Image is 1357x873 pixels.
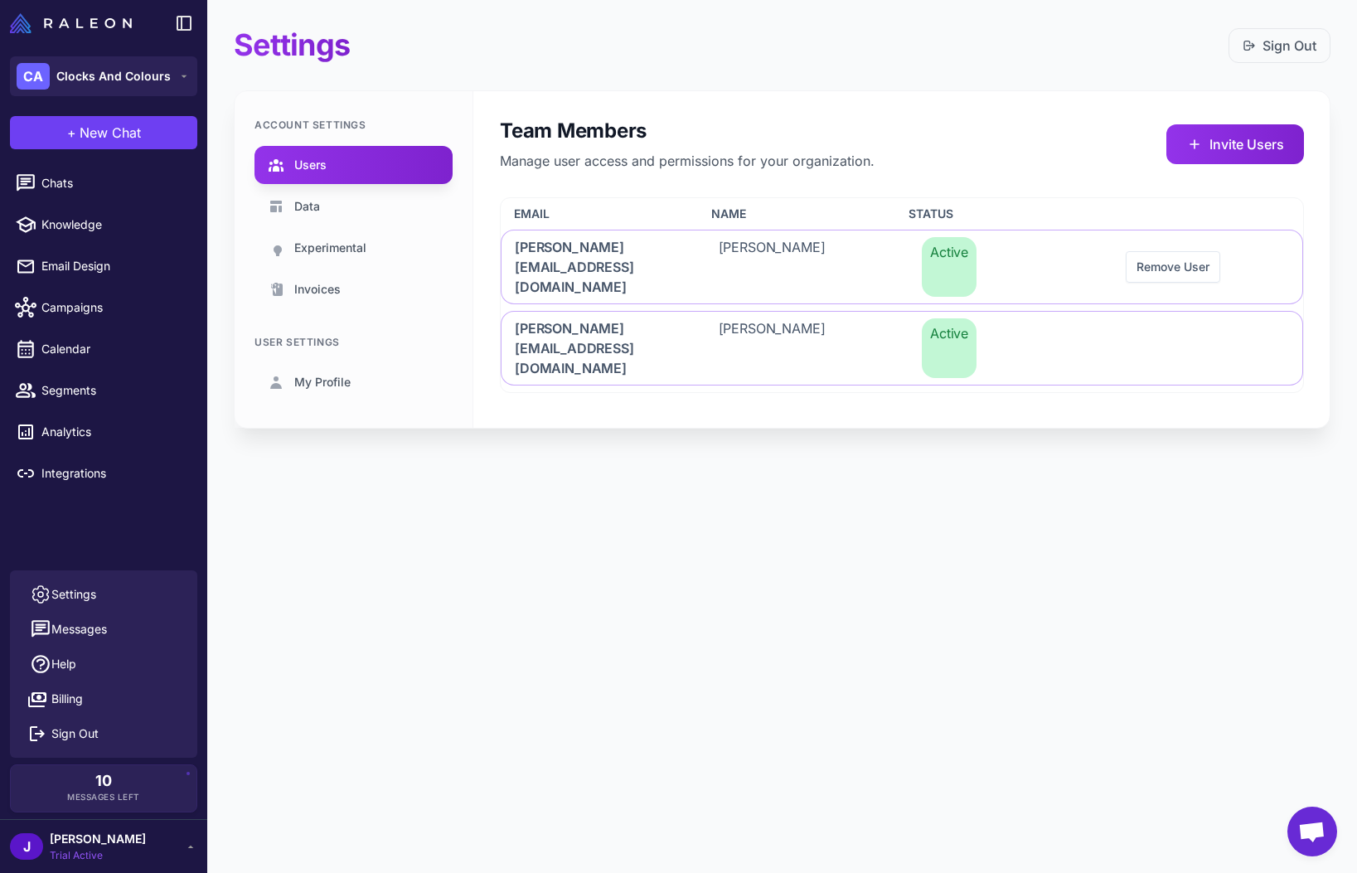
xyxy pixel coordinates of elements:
a: Segments [7,373,201,408]
span: 10 [95,774,112,788]
a: Campaigns [7,290,201,325]
button: Sign Out [1229,28,1330,63]
span: My Profile [294,373,351,391]
a: Sign Out [1243,36,1316,56]
div: [PERSON_NAME][EMAIL_ADDRESS][DOMAIN_NAME][PERSON_NAME]ActiveRemove User [501,230,1303,304]
span: Name [711,205,746,223]
span: Knowledge [41,216,187,234]
button: Sign Out [17,716,191,751]
a: Invoices [254,270,453,308]
span: Messages Left [67,791,140,803]
h1: Settings [234,27,350,64]
div: Open chat [1287,807,1337,856]
span: Clocks And Colours [56,67,171,85]
span: Active [922,237,977,297]
span: Settings [51,585,96,604]
div: J [10,833,43,860]
span: Messages [51,620,107,638]
div: User Settings [254,335,453,350]
a: Users [254,146,453,184]
span: [PERSON_NAME] [50,830,146,848]
button: CAClocks And Colours [10,56,197,96]
span: [PERSON_NAME] [719,318,826,378]
a: Knowledge [7,207,201,242]
span: Data [294,197,320,216]
span: Analytics [41,423,187,441]
a: Analytics [7,415,201,449]
span: Email [514,205,550,223]
span: Email Design [41,257,187,275]
button: Invite Users [1166,124,1304,164]
p: Manage user access and permissions for your organization. [500,151,875,171]
span: Integrations [41,464,187,483]
div: [PERSON_NAME][EMAIL_ADDRESS][DOMAIN_NAME][PERSON_NAME]Active [501,311,1303,386]
a: Email Design [7,249,201,284]
span: Campaigns [41,298,187,317]
button: Remove User [1126,251,1220,283]
button: +New Chat [10,116,197,149]
span: Chats [41,174,187,192]
div: Account Settings [254,118,453,133]
a: Calendar [7,332,201,366]
a: Help [17,647,191,681]
span: Active [922,318,977,378]
span: Status [909,205,953,223]
a: Raleon Logo [10,13,138,33]
span: Billing [51,690,83,708]
span: New Chat [80,123,141,143]
a: Integrations [7,456,201,491]
span: Calendar [41,340,187,358]
h2: Team Members [500,118,875,144]
span: Experimental [294,239,366,257]
span: Invoices [294,280,341,298]
span: [PERSON_NAME][EMAIL_ADDRESS][DOMAIN_NAME] [515,318,679,378]
span: + [67,123,76,143]
span: Sign Out [51,725,99,743]
span: Trial Active [50,848,146,863]
a: Data [254,187,453,226]
span: [PERSON_NAME] [719,237,826,297]
a: Chats [7,166,201,201]
a: Experimental [254,229,453,267]
span: [PERSON_NAME][EMAIL_ADDRESS][DOMAIN_NAME] [515,237,679,297]
img: Raleon Logo [10,13,132,33]
span: Segments [41,381,187,400]
a: My Profile [254,363,453,401]
div: CA [17,63,50,90]
span: Users [294,156,327,174]
button: Messages [17,612,191,647]
span: Help [51,655,76,673]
